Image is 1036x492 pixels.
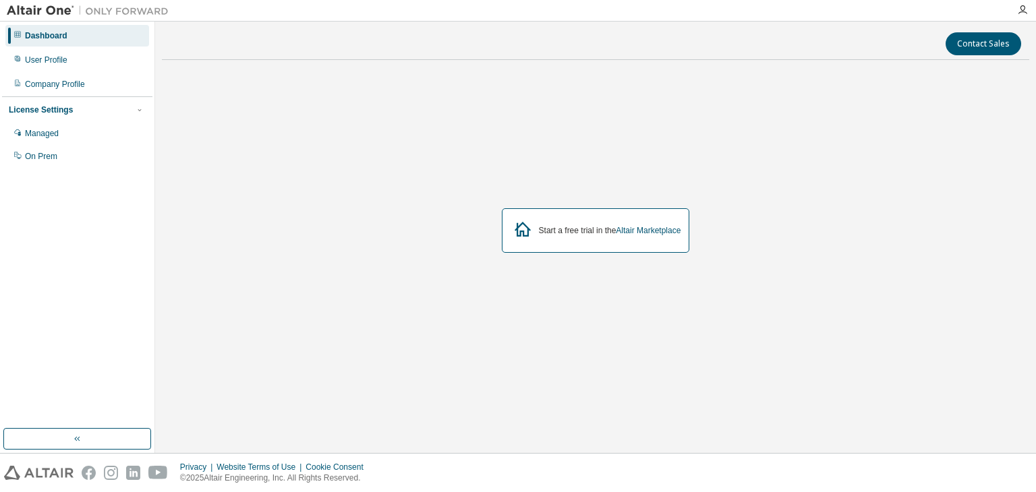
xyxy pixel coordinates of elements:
[946,32,1021,55] button: Contact Sales
[9,104,73,115] div: License Settings
[82,466,96,480] img: facebook.svg
[148,466,168,480] img: youtube.svg
[539,225,681,236] div: Start a free trial in the
[217,462,306,472] div: Website Terms of Use
[4,466,74,480] img: altair_logo.svg
[306,462,371,472] div: Cookie Consent
[104,466,118,480] img: instagram.svg
[25,30,67,41] div: Dashboard
[25,55,67,65] div: User Profile
[7,4,175,18] img: Altair One
[25,79,85,90] div: Company Profile
[180,462,217,472] div: Privacy
[180,472,372,484] p: © 2025 Altair Engineering, Inc. All Rights Reserved.
[126,466,140,480] img: linkedin.svg
[616,226,681,235] a: Altair Marketplace
[25,128,59,139] div: Managed
[25,151,57,162] div: On Prem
